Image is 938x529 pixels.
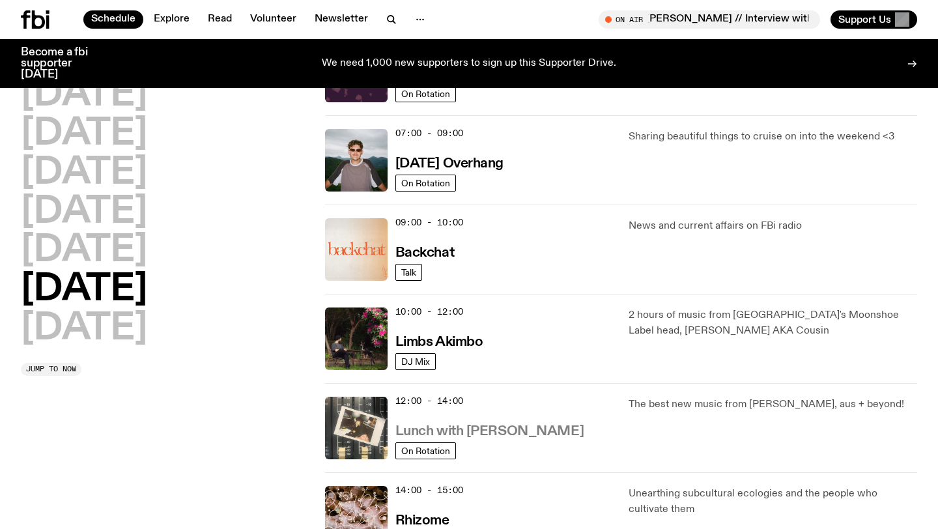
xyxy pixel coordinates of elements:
span: 10:00 - 12:00 [395,306,463,318]
a: Explore [146,10,197,29]
p: Sharing beautiful things to cruise on into the weekend <3 [629,129,917,145]
a: Newsletter [307,10,376,29]
button: On AirMornings with [PERSON_NAME] // Interview with Momma [599,10,820,29]
span: On Rotation [401,446,450,455]
img: Harrie Hastings stands in front of cloud-covered sky and rolling hills. He's wearing sunglasses a... [325,129,388,192]
h3: Backchat [395,246,454,260]
a: Volunteer [242,10,304,29]
h3: Become a fbi supporter [DATE] [21,47,104,80]
button: [DATE] [21,116,147,152]
span: 12:00 - 14:00 [395,395,463,407]
a: Talk [395,264,422,281]
span: Talk [401,267,416,277]
span: 07:00 - 09:00 [395,127,463,139]
a: DJ Mix [395,353,436,370]
p: News and current affairs on FBi radio [629,218,917,234]
button: Support Us [831,10,917,29]
h3: Limbs Akimbo [395,336,483,349]
span: On Rotation [401,89,450,98]
a: On Rotation [395,442,456,459]
span: On Rotation [401,178,450,188]
span: Jump to now [26,365,76,373]
span: 09:00 - 10:00 [395,216,463,229]
p: The best new music from [PERSON_NAME], aus + beyond! [629,397,917,412]
span: Support Us [838,14,891,25]
h3: Lunch with [PERSON_NAME] [395,425,584,438]
a: On Rotation [395,85,456,102]
button: [DATE] [21,194,147,231]
p: 2 hours of music from [GEOGRAPHIC_DATA]'s Moonshoe Label head, [PERSON_NAME] AKA Cousin [629,307,917,339]
a: Limbs Akimbo [395,333,483,349]
a: Read [200,10,240,29]
a: Backchat [395,244,454,260]
a: On Rotation [395,175,456,192]
h3: Rhizome [395,514,449,528]
a: Rhizome [395,511,449,528]
img: A polaroid of Ella Avni in the studio on top of the mixer which is also located in the studio. [325,397,388,459]
a: [DATE] Overhang [395,154,504,171]
button: [DATE] [21,155,147,192]
button: [DATE] [21,233,147,269]
button: Jump to now [21,363,81,376]
img: Jackson sits at an outdoor table, legs crossed and gazing at a black and brown dog also sitting a... [325,307,388,370]
p: Unearthing subcultural ecologies and the people who cultivate them [629,486,917,517]
span: DJ Mix [401,356,430,366]
a: Schedule [83,10,143,29]
span: 14:00 - 15:00 [395,484,463,496]
button: [DATE] [21,77,147,113]
button: [DATE] [21,311,147,347]
a: Lunch with [PERSON_NAME] [395,422,584,438]
button: [DATE] [21,272,147,308]
h3: [DATE] Overhang [395,157,504,171]
p: We need 1,000 new supporters to sign up this Supporter Drive. [322,58,616,70]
